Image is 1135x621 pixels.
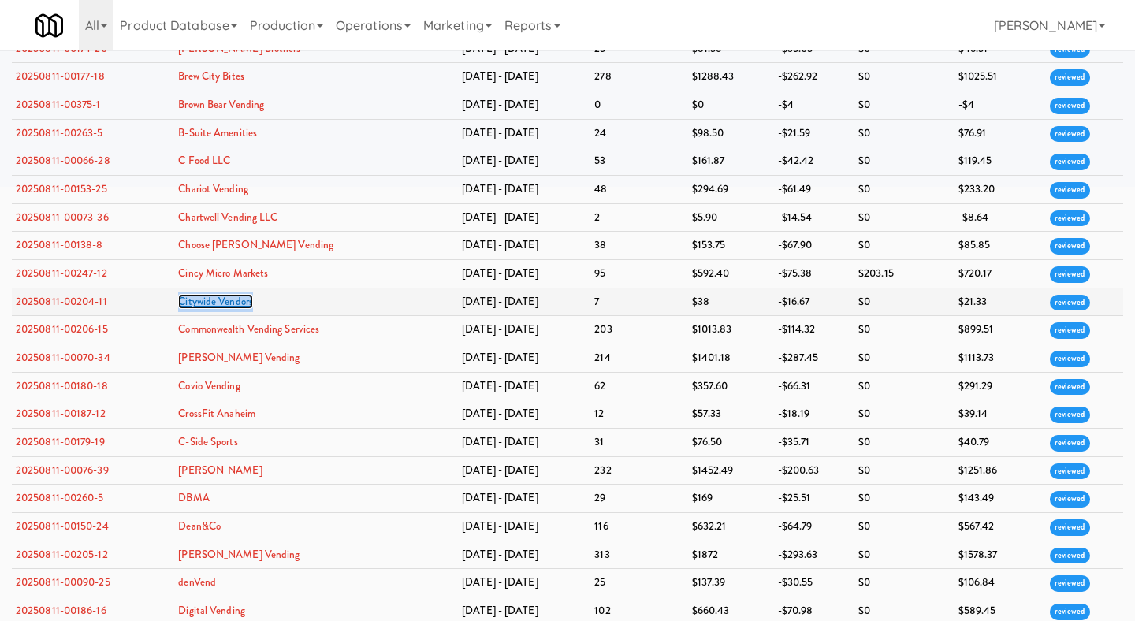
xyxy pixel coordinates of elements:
span: reviewed [1050,407,1090,423]
td: $39.14 [955,400,1045,429]
td: $85.85 [955,232,1045,260]
span: reviewed [1050,575,1090,592]
td: $0 [854,344,954,373]
td: $720.17 [955,260,1045,288]
td: -$35.71 [774,428,854,456]
td: [DATE] - [DATE] [458,288,590,316]
a: 20250811-00150-24 [16,519,109,534]
td: $1452.49 [688,456,774,485]
a: Cincy Micro Markets [178,266,268,281]
td: $0 [854,485,954,513]
td: $137.39 [688,569,774,597]
td: -$42.42 [774,147,854,176]
td: $119.45 [955,147,1045,176]
a: 20250811-00179-19 [16,434,105,449]
a: Chartwell Vending LLC [178,210,277,225]
td: $357.60 [688,372,774,400]
td: $76.91 [955,119,1045,147]
a: C-Side Sports [178,434,237,449]
a: 20250811-00174-20 [16,41,107,56]
td: [DATE] - [DATE] [458,372,590,400]
td: -$114.32 [774,316,854,344]
a: Chariot Vending [178,181,248,196]
td: $57.33 [688,400,774,429]
td: 29 [590,485,687,513]
td: [DATE] - [DATE] [458,316,590,344]
a: Dean&Co [178,519,221,534]
td: 232 [590,456,687,485]
td: $143.49 [955,485,1045,513]
td: $0 [854,91,954,120]
td: 53 [590,147,687,176]
td: 7 [590,288,687,316]
a: 20250811-00375-1 [16,97,101,112]
a: 20250811-00187-12 [16,406,106,421]
td: $76.50 [688,428,774,456]
a: 20250811-00066-28 [16,153,110,168]
a: [PERSON_NAME] Brothers [178,41,300,56]
a: Choose [PERSON_NAME] Vending [178,237,333,252]
a: 20250811-00073-36 [16,210,109,225]
td: -$16.67 [774,288,854,316]
td: $40.79 [955,428,1045,456]
td: 48 [590,176,687,204]
a: 20250811-00247-12 [16,266,107,281]
td: [DATE] - [DATE] [458,91,590,120]
td: 24 [590,119,687,147]
td: -$67.90 [774,232,854,260]
td: $592.40 [688,260,774,288]
a: 20250811-00070-34 [16,350,110,365]
td: $0 [854,456,954,485]
td: $899.51 [955,316,1045,344]
td: $161.87 [688,147,774,176]
td: -$287.45 [774,344,854,373]
a: Citywide Vendors [178,294,253,309]
td: [DATE] - [DATE] [458,203,590,232]
td: -$4 [774,91,854,120]
td: $203.15 [854,260,954,288]
span: reviewed [1050,154,1090,170]
td: -$14.54 [774,203,854,232]
td: -$61.49 [774,176,854,204]
td: $1578.37 [955,541,1045,569]
a: 20250811-00205-12 [16,547,108,562]
td: $0 [854,541,954,569]
td: $291.29 [955,372,1045,400]
td: 12 [590,400,687,429]
td: $1288.43 [688,63,774,91]
td: 38 [590,232,687,260]
td: $0 [854,428,954,456]
td: -$8.64 [955,203,1045,232]
span: reviewed [1050,266,1090,283]
td: [DATE] - [DATE] [458,232,590,260]
td: $98.50 [688,119,774,147]
td: 116 [590,512,687,541]
a: 20250811-00177-18 [16,69,105,84]
td: [DATE] - [DATE] [458,512,590,541]
td: $21.33 [955,288,1045,316]
td: $169 [688,485,774,513]
td: $1251.86 [955,456,1045,485]
a: 20250811-00180-18 [16,378,108,393]
td: [DATE] - [DATE] [458,428,590,456]
a: 20250811-00138-8 [16,237,103,252]
td: 25 [590,569,687,597]
td: 313 [590,541,687,569]
span: reviewed [1050,519,1090,536]
td: $0 [854,288,954,316]
span: reviewed [1050,238,1090,255]
td: -$30.55 [774,569,854,597]
td: $5.90 [688,203,774,232]
a: [PERSON_NAME] [178,463,262,478]
td: $0 [854,232,954,260]
td: [DATE] - [DATE] [458,569,590,597]
a: 20250811-00153-25 [16,181,107,196]
a: Brew City Bites [178,69,244,84]
span: reviewed [1050,379,1090,396]
a: 20250811-00076-39 [16,463,109,478]
td: $0 [854,316,954,344]
td: -$75.38 [774,260,854,288]
td: 0 [590,91,687,120]
td: 214 [590,344,687,373]
a: 20250811-00206-15 [16,322,108,337]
